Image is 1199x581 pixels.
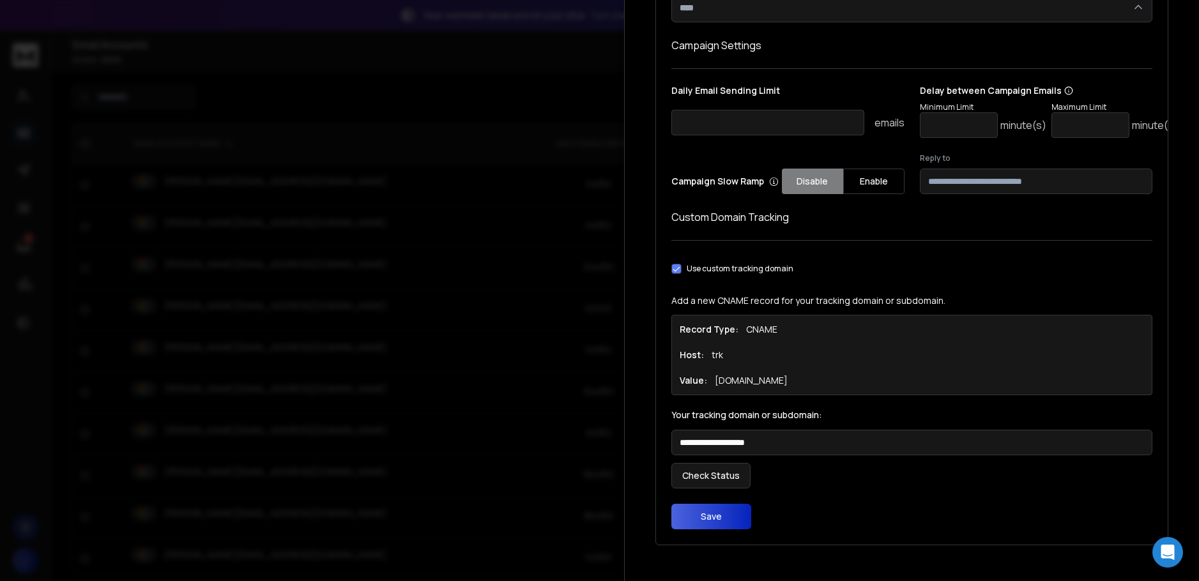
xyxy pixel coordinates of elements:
[1152,537,1183,568] div: Open Intercom Messenger
[687,264,793,274] label: Use custom tracking domain
[671,38,1152,53] h1: Campaign Settings
[671,504,751,529] button: Save
[671,209,1152,225] h1: Custom Domain Tracking
[782,169,843,194] button: Disable
[671,84,905,102] p: Daily Email Sending Limit
[680,374,707,387] h1: Value:
[746,323,777,336] p: CNAME
[671,175,779,188] p: Campaign Slow Ramp
[671,294,1152,307] p: Add a new CNAME record for your tracking domain or subdomain.
[715,374,788,387] p: [DOMAIN_NAME]
[1132,117,1178,133] p: minute(s)
[920,102,1046,112] p: Minimum Limit
[671,411,1152,419] label: Your tracking domain or subdomain:
[671,463,751,488] button: Check Status
[874,115,905,130] p: emails
[920,84,1178,97] p: Delay between Campaign Emails
[680,323,738,336] h1: Record Type:
[1000,117,1046,133] p: minute(s)
[680,349,704,361] h1: Host:
[843,169,905,194] button: Enable
[920,153,1153,163] label: Reply to
[1051,102,1178,112] p: Maximum Limit
[712,349,723,361] p: trk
